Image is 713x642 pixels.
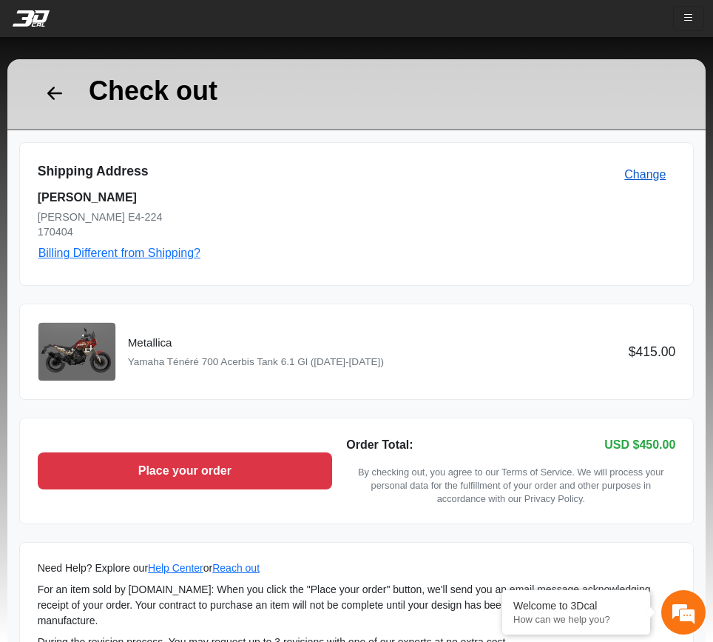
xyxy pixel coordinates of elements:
span: We're online! [86,174,204,315]
h4: Shipping Address [38,161,149,183]
p: USD $450.00 [604,436,675,454]
span: Place your order [138,464,232,477]
div: Navigation go back [16,76,38,98]
h1: Check out [78,58,229,124]
div: [PERSON_NAME] E4-224 170404 [38,210,676,239]
div: Welcome to 3Dcal [513,600,639,612]
div: FAQs [99,438,191,484]
small: Need Help? Explore our or [38,561,676,576]
span: Conversation [7,464,99,474]
a: Help Center [148,562,203,574]
span: $415.00 [629,342,676,361]
button: Change [615,161,675,189]
textarea: Type your message and hit 'Enter' [7,386,282,438]
div: Chat with us now [99,78,271,97]
button: Place your order [38,452,332,489]
button: Billing Different from Shipping? [38,239,210,267]
div: By checking out, you agree to our Terms of Service. We will process your personal data for the fu... [346,466,675,506]
div: Yamaha Ténéré 700 Acerbis Tank 6.1 Gl ([DATE]-[DATE]) [128,355,617,370]
div: [PERSON_NAME] [38,189,676,207]
img: Metallica [38,323,115,381]
div: Metallica [128,335,617,352]
div: Minimize live chat window [243,7,278,43]
div: Articles [190,438,282,484]
p: Order Total: [346,436,413,454]
p: How can we help you? [513,614,639,625]
a: Reach out [212,562,260,574]
small: For an item sold by [DOMAIN_NAME]: When you click the "Place your order" button, we'll send you a... [38,582,676,629]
